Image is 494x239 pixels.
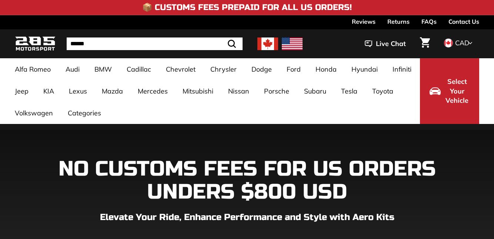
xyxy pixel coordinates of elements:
img: Logo_285_Motorsport_areodynamics_components [15,35,56,53]
a: Hyundai [344,58,385,80]
a: Mitsubishi [175,80,221,102]
a: Audi [58,58,87,80]
a: Ford [279,58,308,80]
a: Dodge [244,58,279,80]
a: Mazda [94,80,130,102]
a: Alfa Romeo [7,58,58,80]
h1: NO CUSTOMS FEES FOR US ORDERS UNDERS $800 USD [15,158,479,203]
a: Chevrolet [158,58,203,80]
a: Jeep [7,80,36,102]
a: Porsche [257,80,297,102]
button: Live Chat [355,35,415,53]
a: Mercedes [130,80,175,102]
a: Reviews [352,15,375,28]
span: Live Chat [376,39,406,49]
a: Chrysler [203,58,244,80]
a: BMW [87,58,119,80]
a: Honda [308,58,344,80]
button: Select Your Vehicle [420,58,479,124]
a: Returns [387,15,410,28]
span: CAD [455,39,469,47]
span: Select Your Vehicle [444,77,470,105]
p: Elevate Your Ride, Enhance Performance and Style with Aero Kits [15,211,479,224]
a: Tesla [334,80,365,102]
a: FAQs [421,15,437,28]
a: KIA [36,80,61,102]
a: Contact Us [448,15,479,28]
a: Categories [60,102,109,124]
a: Cadillac [119,58,158,80]
a: Nissan [221,80,257,102]
a: Volkswagen [7,102,60,124]
h4: 📦 Customs Fees Prepaid for All US Orders! [142,3,352,12]
a: Toyota [365,80,401,102]
input: Search [67,37,243,50]
a: Infiniti [385,58,419,80]
a: Cart [415,31,434,56]
a: Lexus [61,80,94,102]
a: Subaru [297,80,334,102]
